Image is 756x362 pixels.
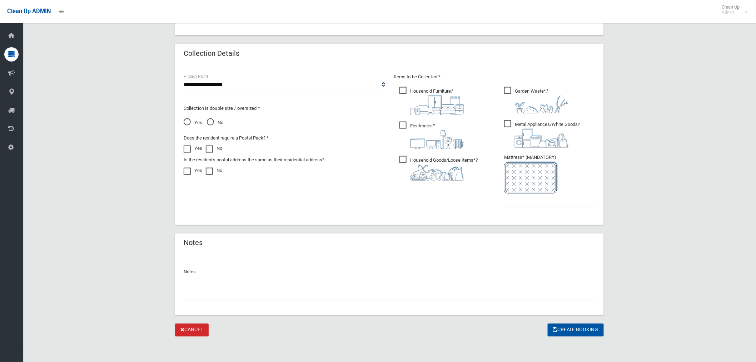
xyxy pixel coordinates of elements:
[410,157,478,181] i: ?
[504,155,595,194] span: Mattress* (MANDATORY)
[718,4,747,15] span: Clean Up
[184,144,202,153] label: Yes
[399,122,464,149] span: Electronics
[504,120,580,148] span: Metal Appliances/White Goods
[410,165,464,181] img: b13cc3517677393f34c0a387616ef184.png
[515,122,580,148] i: ?
[206,144,222,153] label: No
[394,73,595,81] p: Items to be Collected *
[504,87,568,113] span: Garden Waste*
[184,118,202,127] span: Yes
[206,166,222,175] label: No
[399,156,478,181] span: Household Goods/Loose Items*
[504,162,558,194] img: e7408bece873d2c1783593a074e5cb2f.png
[410,96,464,115] img: aa9efdbe659d29b613fca23ba79d85cb.png
[7,8,51,15] span: Clean Up ADMIN
[399,87,464,115] span: Household Furniture
[410,130,464,149] img: 394712a680b73dbc3d2a6a3a7ffe5a07.png
[184,104,385,113] p: Collection is double size / oversized *
[515,88,568,113] i: ?
[515,96,568,113] img: 4fd8a5c772b2c999c83690221e5242e0.png
[184,156,324,164] label: Is the resident's postal address the same as their residential address?
[184,134,269,142] label: Does the resident require a Postal Pack? *
[184,268,595,277] p: Notes
[184,166,202,175] label: Yes
[548,324,604,337] button: Create Booking
[207,118,223,127] span: No
[175,236,211,250] header: Notes
[410,123,464,149] i: ?
[410,88,464,115] i: ?
[722,10,740,15] small: Admin
[175,47,248,60] header: Collection Details
[175,324,209,337] a: Cancel
[515,129,568,148] img: 36c1b0289cb1767239cdd3de9e694f19.png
